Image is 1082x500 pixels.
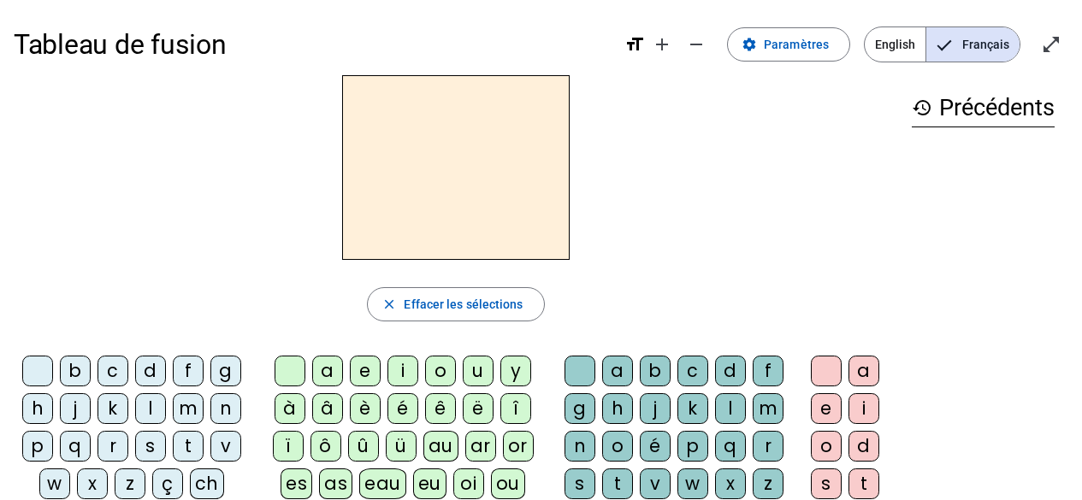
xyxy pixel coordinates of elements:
div: x [77,468,108,499]
div: b [640,356,671,386]
div: c [677,356,708,386]
div: r [753,431,783,462]
div: h [22,393,53,424]
div: as [319,468,352,499]
div: j [60,393,91,424]
div: l [715,393,746,424]
button: Entrer en plein écran [1034,27,1068,62]
div: j [640,393,671,424]
div: t [173,431,204,462]
div: i [848,393,879,424]
div: i [387,356,418,386]
button: Effacer les sélections [367,287,544,321]
div: m [753,393,783,424]
div: n [565,431,595,462]
div: î [500,393,531,424]
mat-icon: format_size [624,34,645,55]
div: q [715,431,746,462]
div: c [98,356,128,386]
mat-icon: settings [742,37,757,52]
div: oi [453,468,484,499]
div: e [350,356,381,386]
div: ü [386,431,417,462]
div: q [60,431,91,462]
div: s [811,468,842,499]
span: English [865,27,925,62]
div: y [500,356,531,386]
mat-icon: close [381,297,397,312]
div: o [811,431,842,462]
div: d [715,356,746,386]
span: Effacer les sélections [404,294,523,315]
div: w [677,468,708,499]
div: é [640,431,671,462]
div: a [312,356,343,386]
div: f [173,356,204,386]
div: l [135,393,166,424]
div: x [715,468,746,499]
div: è [350,393,381,424]
div: ar [465,431,496,462]
div: b [60,356,91,386]
div: h [602,393,633,424]
div: ë [463,393,494,424]
div: u [463,356,494,386]
div: ch [190,468,224,499]
button: Diminuer la taille de la police [679,27,713,62]
mat-icon: history [912,97,932,118]
button: Augmenter la taille de la police [645,27,679,62]
div: a [602,356,633,386]
div: p [22,431,53,462]
h1: Tableau de fusion [14,17,611,72]
div: eau [359,468,406,499]
mat-icon: remove [686,34,707,55]
div: k [677,393,708,424]
div: o [602,431,633,462]
div: ou [491,468,525,499]
div: z [753,468,783,499]
div: à [275,393,305,424]
div: eu [413,468,446,499]
div: s [565,468,595,499]
div: es [281,468,312,499]
h3: Précédents [912,89,1055,127]
div: p [677,431,708,462]
div: â [312,393,343,424]
div: g [565,393,595,424]
div: e [811,393,842,424]
div: o [425,356,456,386]
div: v [640,468,671,499]
div: ï [273,431,304,462]
div: ê [425,393,456,424]
mat-button-toggle-group: Language selection [864,26,1020,62]
div: t [602,468,633,499]
div: z [115,468,145,499]
div: g [210,356,241,386]
div: v [210,431,241,462]
div: au [423,431,458,462]
mat-icon: open_in_full [1041,34,1061,55]
div: n [210,393,241,424]
div: s [135,431,166,462]
span: Français [926,27,1020,62]
div: f [753,356,783,386]
div: û [348,431,379,462]
div: a [848,356,879,386]
mat-icon: add [652,34,672,55]
div: t [848,468,879,499]
div: é [387,393,418,424]
div: ô [310,431,341,462]
div: d [848,431,879,462]
div: w [39,468,70,499]
div: or [503,431,534,462]
span: Paramètres [764,34,829,55]
div: r [98,431,128,462]
button: Paramètres [727,27,850,62]
div: ç [152,468,183,499]
div: d [135,356,166,386]
div: k [98,393,128,424]
div: m [173,393,204,424]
